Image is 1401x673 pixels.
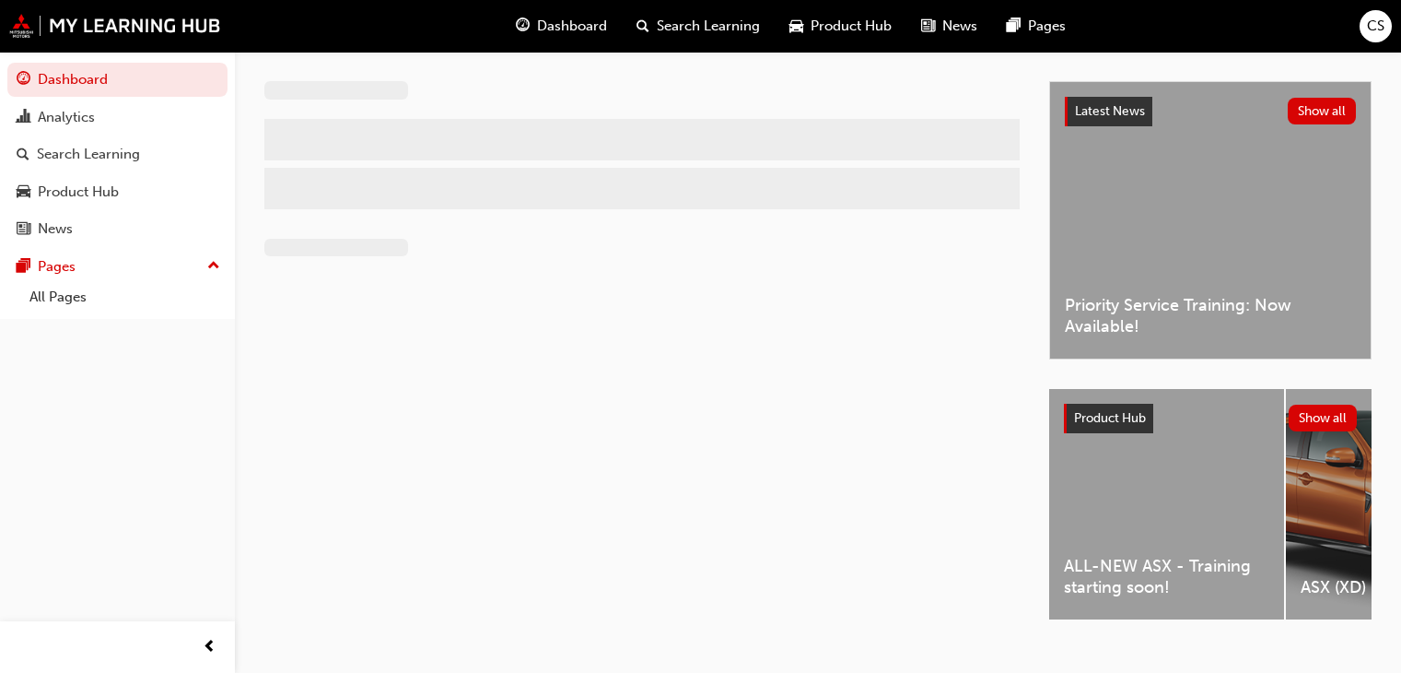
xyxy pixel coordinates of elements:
a: ALL-NEW ASX - Training starting soon! [1049,389,1284,620]
img: mmal [9,14,221,38]
span: Priority Service Training: Now Available! [1065,295,1356,336]
span: pages-icon [1007,15,1021,38]
span: pages-icon [17,259,30,276]
button: Show all [1289,405,1358,431]
span: car-icon [789,15,803,38]
div: Product Hub [38,182,119,203]
span: Product Hub [1074,410,1146,426]
span: Dashboard [537,16,607,37]
button: CS [1360,10,1392,42]
span: car-icon [17,184,30,201]
div: Analytics [38,107,95,128]
a: news-iconNews [906,7,992,45]
span: News [942,16,977,37]
span: Latest News [1075,103,1145,119]
div: News [38,218,73,240]
span: CS [1367,16,1384,37]
a: search-iconSearch Learning [622,7,775,45]
button: DashboardAnalyticsSearch LearningProduct HubNews [7,59,228,250]
button: Show all [1288,98,1357,124]
span: search-icon [636,15,649,38]
a: guage-iconDashboard [501,7,622,45]
span: Pages [1028,16,1066,37]
span: news-icon [921,15,935,38]
span: chart-icon [17,110,30,126]
span: ALL-NEW ASX - Training starting soon! [1064,556,1269,597]
a: pages-iconPages [992,7,1080,45]
span: news-icon [17,221,30,238]
a: All Pages [22,283,228,312]
span: prev-icon [203,636,216,659]
span: Product Hub [811,16,892,37]
div: Pages [38,256,76,277]
a: News [7,212,228,246]
a: Search Learning [7,137,228,171]
a: Analytics [7,100,228,135]
a: Product Hub [7,175,228,209]
span: search-icon [17,147,29,163]
a: Product HubShow all [1064,404,1357,433]
a: Latest NewsShow allPriority Service Training: Now Available! [1049,81,1372,360]
span: Search Learning [657,16,760,37]
span: up-icon [207,254,220,278]
span: guage-icon [516,15,530,38]
button: Pages [7,250,228,284]
a: car-iconProduct Hub [775,7,906,45]
span: guage-icon [17,72,30,89]
div: Search Learning [37,144,140,165]
a: Dashboard [7,63,228,97]
a: Latest NewsShow all [1065,97,1356,126]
